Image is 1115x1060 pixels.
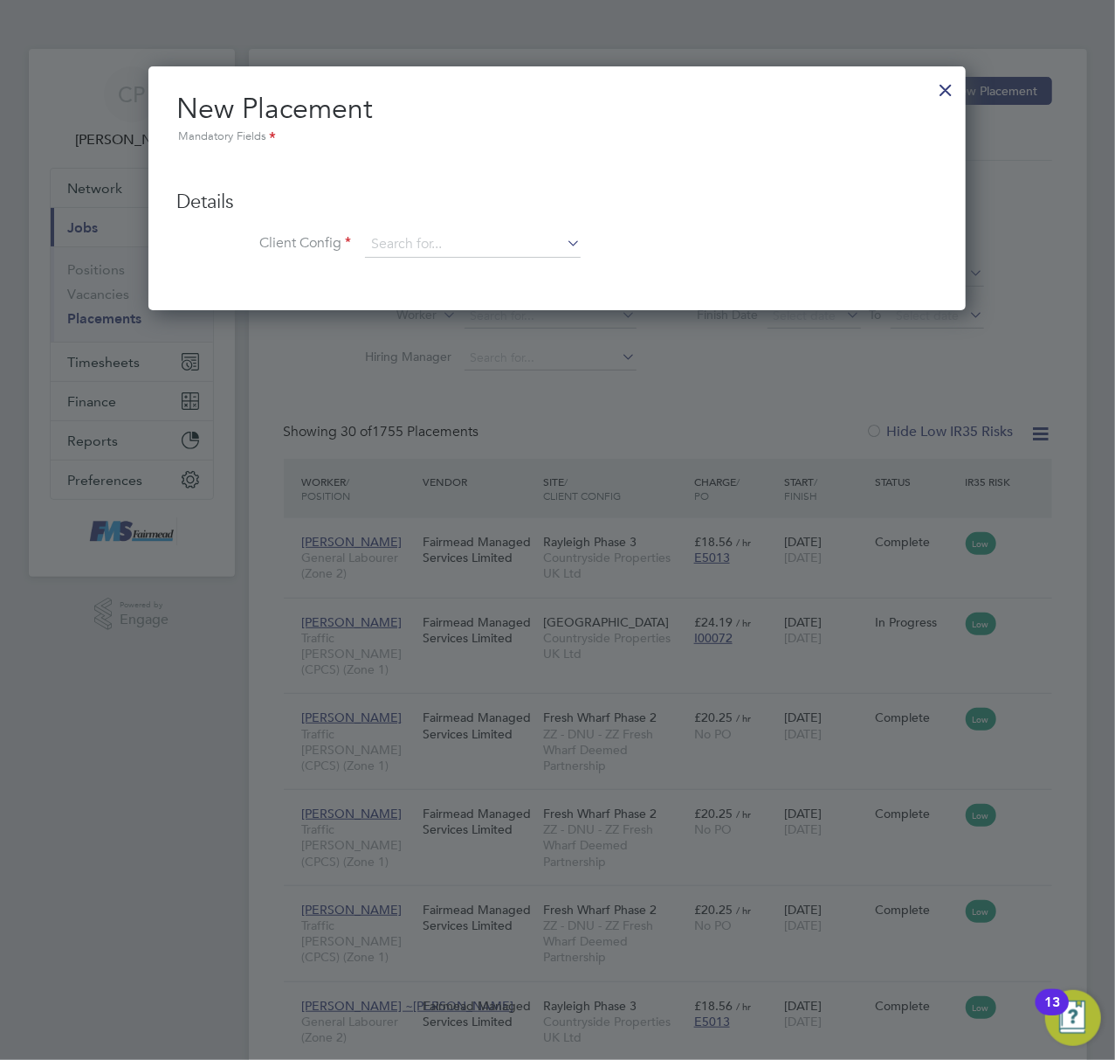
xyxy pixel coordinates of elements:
input: Search for... [365,232,581,258]
button: Open Resource Center, 13 new notifications [1045,990,1101,1046]
label: Client Config [176,234,351,253]
h3: Details [176,190,938,215]
div: Mandatory Fields [176,128,938,147]
div: 13 [1044,1002,1060,1025]
h2: New Placement [176,91,938,147]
